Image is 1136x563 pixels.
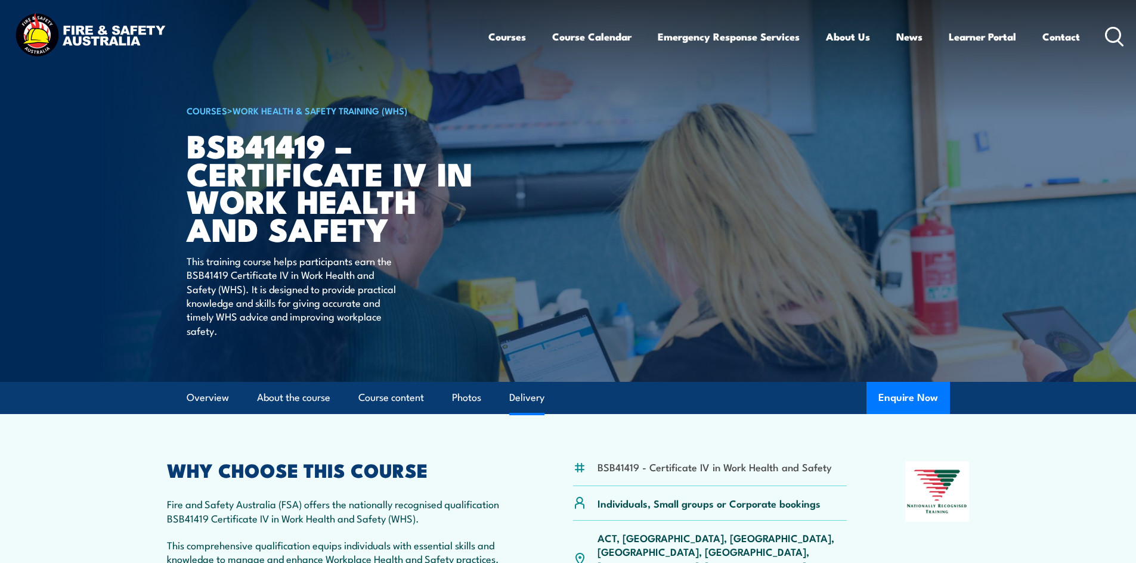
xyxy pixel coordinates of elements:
a: Contact [1042,21,1080,52]
a: Emergency Response Services [658,21,800,52]
p: This training course helps participants earn the BSB41419 Certificate IV in Work Health and Safet... [187,254,404,337]
button: Enquire Now [866,382,950,414]
a: Learner Portal [949,21,1016,52]
h1: BSB41419 – Certificate IV in Work Health and Safety [187,131,481,242]
a: COURSES [187,104,227,117]
img: Nationally Recognised Training logo. [905,461,970,522]
a: Photos [452,382,481,413]
p: Individuals, Small groups or Corporate bookings [598,496,821,510]
a: About the course [257,382,330,413]
a: Course content [358,382,424,413]
p: Fire and Safety Australia (FSA) offers the nationally recognised qualification BSB41419 Certifica... [167,497,515,525]
a: Work Health & Safety Training (WHS) [233,104,407,117]
h2: WHY CHOOSE THIS COURSE [167,461,515,478]
a: Course Calendar [552,21,632,52]
a: About Us [826,21,870,52]
a: Delivery [509,382,544,413]
a: News [896,21,923,52]
a: Overview [187,382,229,413]
li: BSB41419 - Certificate IV in Work Health and Safety [598,460,832,474]
a: Courses [488,21,526,52]
h6: > [187,103,481,117]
